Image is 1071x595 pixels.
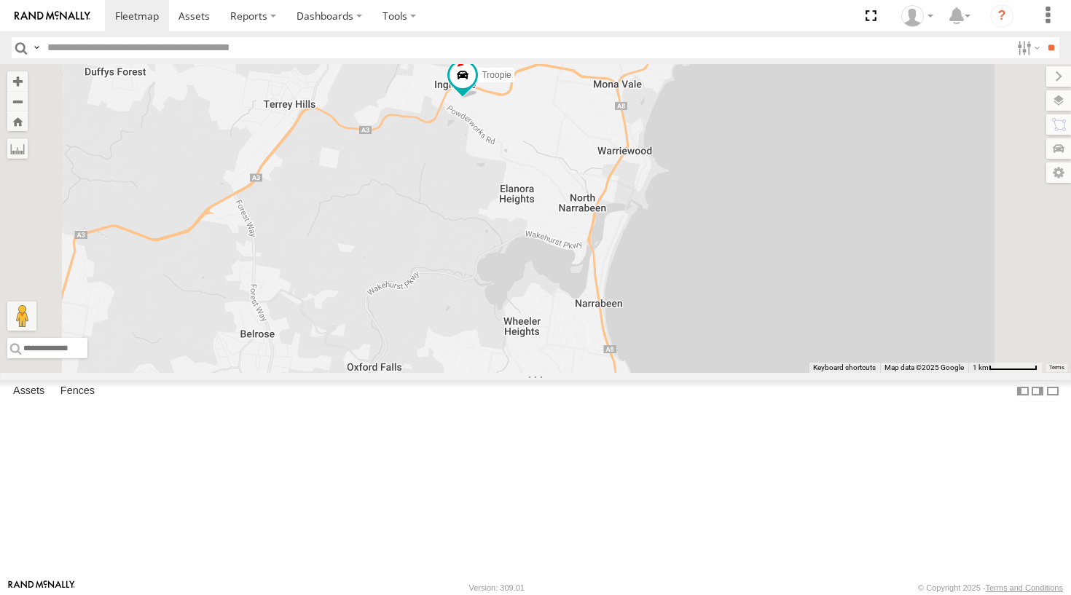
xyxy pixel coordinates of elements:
[968,363,1042,373] button: Map scale: 1 km per 63 pixels
[918,583,1063,592] div: © Copyright 2025 -
[7,71,28,91] button: Zoom in
[8,580,75,595] a: Visit our Website
[1016,380,1030,401] label: Dock Summary Table to the Left
[990,4,1013,28] i: ?
[7,111,28,131] button: Zoom Home
[7,91,28,111] button: Zoom out
[1011,37,1043,58] label: Search Filter Options
[7,138,28,159] label: Measure
[6,381,52,401] label: Assets
[884,363,964,371] span: Map data ©2025 Google
[896,5,938,27] div: myBins Admin
[7,302,36,331] button: Drag Pegman onto the map to open Street View
[1030,380,1045,401] label: Dock Summary Table to the Right
[469,583,525,592] div: Version: 309.01
[53,381,102,401] label: Fences
[15,11,90,21] img: rand-logo.svg
[31,37,42,58] label: Search Query
[973,363,989,371] span: 1 km
[1046,162,1071,183] label: Map Settings
[482,70,511,80] span: Troopie
[1049,365,1064,371] a: Terms (opens in new tab)
[813,363,876,373] button: Keyboard shortcuts
[1045,380,1060,401] label: Hide Summary Table
[986,583,1063,592] a: Terms and Conditions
